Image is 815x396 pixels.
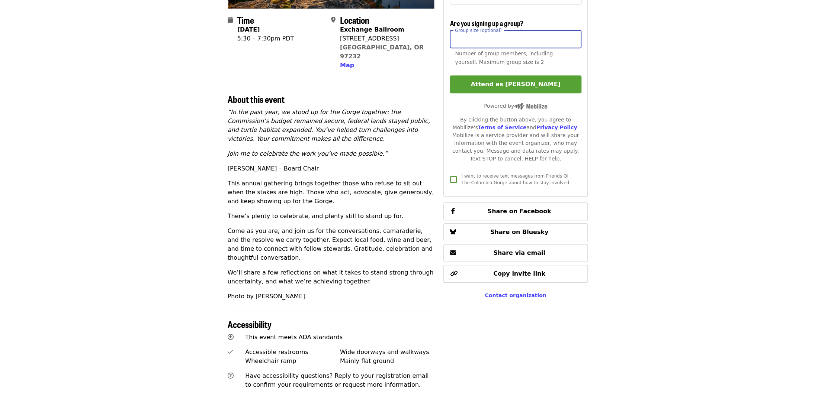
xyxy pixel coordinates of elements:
[228,16,233,23] i: calendar icon
[245,357,340,366] div: Wheelchair ramp
[245,372,429,388] span: Have accessibility questions? Reply to your registration email to confirm your requirements or re...
[455,27,501,33] span: Group size (optional)
[455,51,553,65] span: Number of group members, including yourself. Maximum group size is 2
[450,75,581,93] button: Attend as [PERSON_NAME]
[490,228,549,236] span: Share on Bluesky
[450,30,581,48] input: [object Object]
[228,292,435,301] p: Photo by [PERSON_NAME].
[228,150,388,157] em: Join me to celebrate the work you’ve made possible.”
[237,13,254,26] span: Time
[228,179,435,206] p: This annual gathering brings together those who refuse to sit out when the stakes are high. Those...
[450,18,523,28] span: Are you signing up a group?
[493,249,545,256] span: Share via email
[228,92,285,106] span: About this event
[443,244,587,262] button: Share via email
[450,116,581,163] div: By clicking the button above, you agree to Mobilize's and . Mobilize is a service provider and wi...
[485,292,546,298] a: Contact organization
[536,124,577,130] a: Privacy Policy
[228,227,435,262] p: Come as you are, and join us for the conversations, camaraderie, and the resolve we carry togethe...
[340,44,424,60] a: [GEOGRAPHIC_DATA], OR 97232
[484,103,547,109] span: Powered by
[245,348,340,357] div: Accessible restrooms
[340,34,429,43] div: [STREET_ADDRESS]
[228,372,234,379] i: question-circle icon
[443,265,587,283] button: Copy invite link
[228,268,435,286] p: We’ll share a few reflections on what it takes to stand strong through uncertainty, and what we’r...
[478,124,526,130] a: Terms of Service
[340,62,354,69] span: Map
[331,16,336,23] i: map-marker-alt icon
[340,348,435,357] div: Wide doorways and walkways
[443,202,587,220] button: Share on Facebook
[340,26,404,33] strong: Exchange Ballroom
[487,208,551,215] span: Share on Facebook
[245,334,343,341] span: This event meets ADA standards
[228,348,233,356] i: check icon
[493,270,545,277] span: Copy invite link
[228,108,430,142] em: “In the past year, we stood up for the Gorge together: the Commission’s budget remained secure, f...
[228,164,435,173] p: [PERSON_NAME] – Board Chair
[340,357,435,366] div: Mainly flat ground
[228,334,234,341] i: universal-access icon
[461,173,571,185] span: I want to receive text messages from Friends Of The Columbia Gorge about how to stay involved.
[228,212,435,221] p: There’s plenty to celebrate, and plenty still to stand up for.
[340,13,369,26] span: Location
[514,103,547,110] img: Powered by Mobilize
[237,34,294,43] div: 5:30 – 7:30pm PDT
[228,318,272,331] span: Accessibility
[443,223,587,241] button: Share on Bluesky
[237,26,260,33] strong: [DATE]
[340,61,354,70] button: Map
